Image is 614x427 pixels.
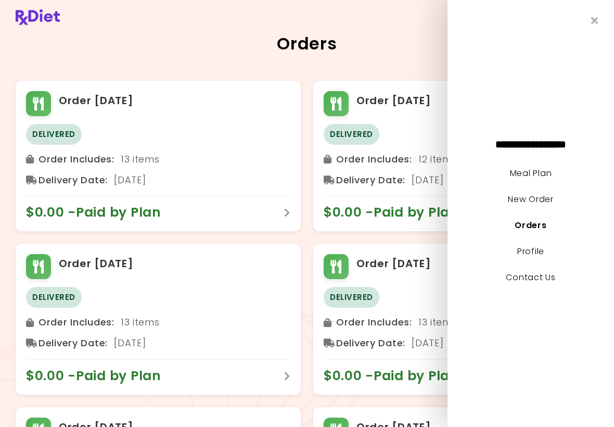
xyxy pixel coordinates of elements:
span: Order Includes : [336,151,412,168]
span: Delivery Date : [39,335,108,351]
span: Delivery Date : [336,172,405,189]
span: Delivered [324,287,379,308]
h2: Order [DATE] [59,93,134,109]
div: [DATE] [26,172,290,189]
h2: Order [DATE] [356,93,431,109]
a: Contact Us [506,271,555,283]
h2: Order [DATE] [356,256,431,272]
div: 13 items [26,151,290,168]
span: $0.00 - Paid by Plan [324,204,469,221]
div: Order [DATE]DeliveredOrder Includes: 12 items Delivery Date: [DATE]$0.00 -Paid by Plan [313,81,598,231]
span: Delivered [26,287,82,308]
div: 12 items [324,151,588,168]
h2: Order [DATE] [59,256,134,272]
a: Meal Plan [510,167,552,179]
h2: Orders [16,35,598,52]
span: Delivery Date : [39,172,108,189]
div: [DATE] [26,335,290,351]
span: $0.00 - Paid by Plan [324,368,469,384]
div: Order [DATE]DeliveredOrder Includes: 13 items Delivery Date: [DATE]$0.00 -Paid by Plan [16,244,301,394]
div: [DATE] [324,172,588,189]
div: 13 items [26,314,290,331]
a: Orders [515,219,546,231]
a: Profile [517,245,544,257]
div: [DATE] [324,335,588,351]
i: Close [591,16,598,26]
span: $0.00 - Paid by Plan [26,204,172,221]
div: Order [DATE]DeliveredOrder Includes: 13 items Delivery Date: [DATE]$0.00 -Paid by Plan [16,81,301,231]
span: Order Includes : [39,314,114,331]
div: 13 items [324,314,588,331]
span: Order Includes : [336,314,412,331]
span: Delivered [26,124,82,145]
div: Order [DATE]DeliveredOrder Includes: 13 items Delivery Date: [DATE]$0.00 -Paid by Plan [313,244,598,394]
span: Delivered [324,124,379,145]
a: New Order [508,193,553,205]
span: Order Includes : [39,151,114,168]
img: RxDiet [16,9,60,25]
span: Delivery Date : [336,335,405,351]
span: $0.00 - Paid by Plan [26,368,172,384]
